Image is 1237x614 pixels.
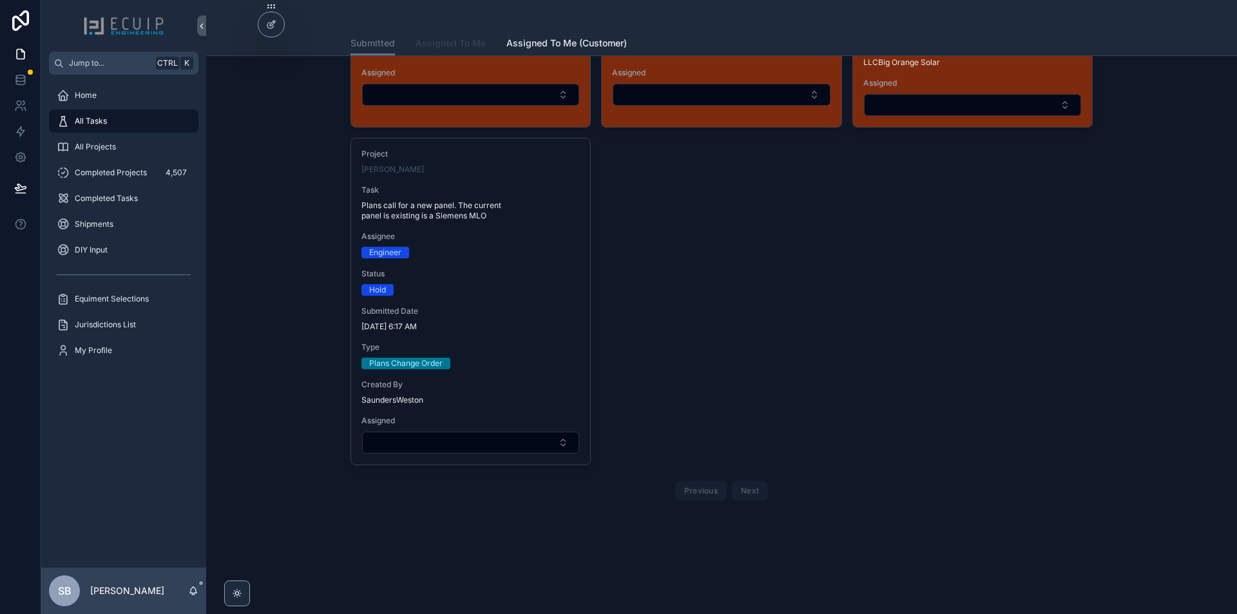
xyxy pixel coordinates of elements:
[75,193,138,204] span: Completed Tasks
[863,78,1082,88] span: Assigned
[75,245,108,255] span: DIY Input
[361,321,580,332] span: [DATE] 6:17 AM
[362,84,579,106] button: Select Button
[361,395,580,405] span: SaundersWeston
[75,116,107,126] span: All Tasks
[506,37,627,50] span: Assigned To Me (Customer)
[506,32,627,57] a: Assigned To Me (Customer)
[350,138,591,465] a: Project[PERSON_NAME]TaskPlans call for a new panel. The current panel is existing is a Siemens ML...
[49,339,198,362] a: My Profile
[83,15,164,36] img: App logo
[49,238,198,262] a: DIY Input
[361,416,580,426] span: Assigned
[369,358,443,369] div: Plans Change Order
[612,68,830,78] span: Assigned
[361,231,580,242] span: Assignee
[350,32,395,56] a: Submitted
[49,84,198,107] a: Home
[361,269,580,279] span: Status
[49,213,198,236] a: Shipments
[361,185,580,195] span: Task
[49,187,198,210] a: Completed Tasks
[361,200,580,221] span: Plans call for a new panel. The current panel is existing is a Siemens MLO
[162,165,191,180] div: 4,507
[361,379,580,390] span: Created By
[69,58,151,68] span: Jump to...
[75,219,113,229] span: Shipments
[361,68,580,78] span: Assigned
[75,90,97,101] span: Home
[49,135,198,158] a: All Projects
[182,58,192,68] span: K
[369,284,386,296] div: Hold
[362,432,579,454] button: Select Button
[75,345,112,356] span: My Profile
[75,294,149,304] span: Equiment Selections
[75,142,116,152] span: All Projects
[75,320,136,330] span: Jurisdictions List
[613,84,830,106] button: Select Button
[863,57,1082,68] span: LLCBig Orange Solar
[361,306,580,316] span: Submitted Date
[369,247,401,258] div: Engineer
[156,57,179,70] span: Ctrl
[75,168,147,178] span: Completed Projects
[49,110,198,133] a: All Tasks
[49,161,198,184] a: Completed Projects4,507
[58,583,72,599] span: SB
[90,584,164,597] p: [PERSON_NAME]
[41,75,206,379] div: scrollable content
[49,313,198,336] a: Jurisdictions List
[49,52,198,75] button: Jump to...CtrlK
[864,94,1081,116] button: Select Button
[361,149,580,159] span: Project
[350,37,395,50] span: Submitted
[416,37,486,50] span: Assigned To Me
[361,342,580,352] span: Type
[416,32,486,57] a: Assigned To Me
[49,287,198,311] a: Equiment Selections
[361,164,424,175] a: [PERSON_NAME]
